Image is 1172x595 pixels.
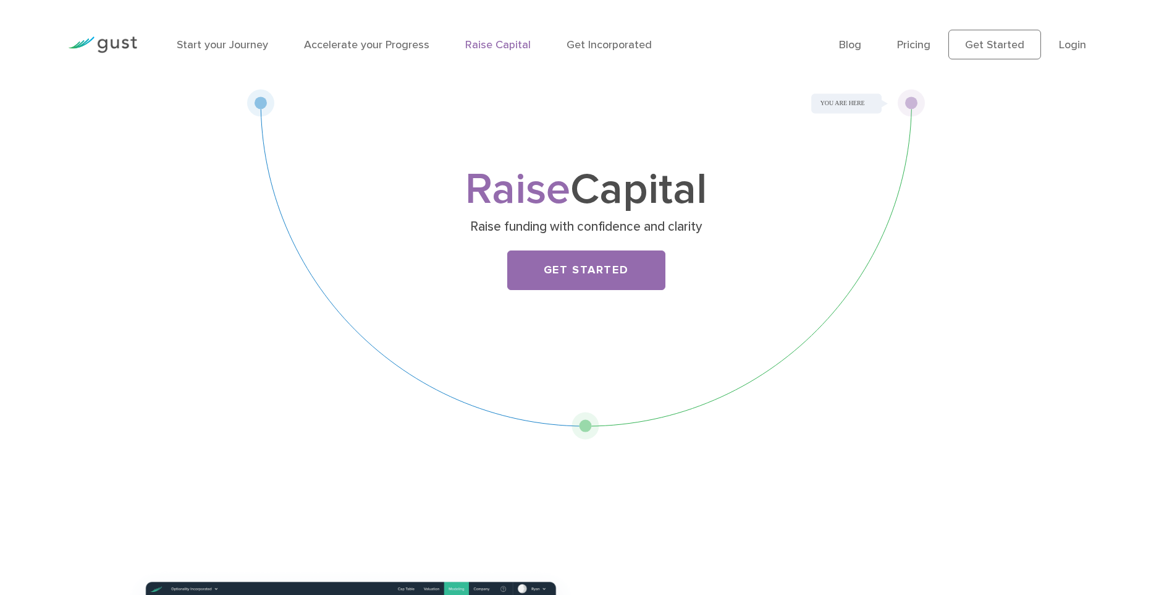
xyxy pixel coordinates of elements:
a: Get Started [507,250,665,290]
a: Login [1059,38,1086,51]
a: Accelerate your Progress [304,38,429,51]
p: Raise funding with confidence and clarity [347,218,825,236]
a: Get Incorporated [567,38,652,51]
h1: Capital [342,170,830,210]
a: Raise Capital [465,38,531,51]
a: Get Started [948,30,1041,59]
a: Blog [839,38,861,51]
img: Gust Logo [68,36,137,53]
a: Pricing [897,38,930,51]
span: Raise [465,163,570,215]
a: Start your Journey [177,38,268,51]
